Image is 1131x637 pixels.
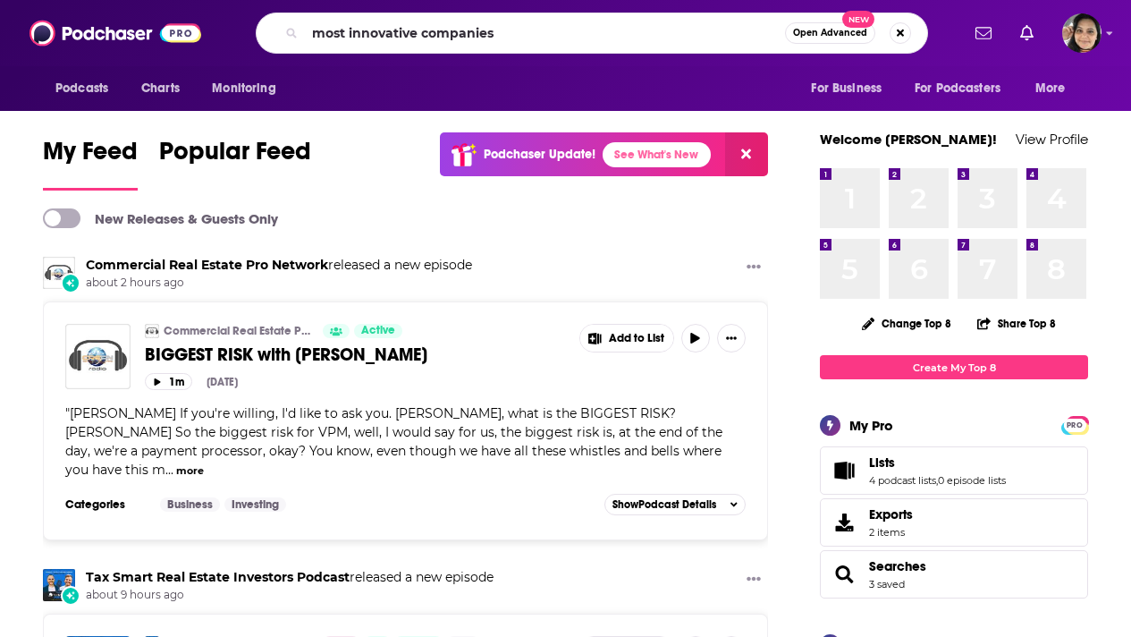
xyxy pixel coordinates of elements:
[603,142,711,167] a: See What's New
[55,76,108,101] span: Podcasts
[968,18,999,48] a: Show notifications dropdown
[580,325,673,352] button: Show More Button
[739,569,768,591] button: Show More Button
[207,376,238,388] div: [DATE]
[43,136,138,177] span: My Feed
[826,458,862,483] a: Lists
[165,462,173,478] span: ...
[869,474,936,487] a: 4 podcast lists
[820,131,997,148] a: Welcome [PERSON_NAME]!
[826,562,862,587] a: Searches
[869,558,926,574] a: Searches
[199,72,299,106] button: open menu
[793,29,867,38] span: Open Advanced
[869,578,905,590] a: 3 saved
[976,306,1057,341] button: Share Top 8
[1062,13,1101,53] img: User Profile
[86,257,328,273] a: Commercial Real Estate Pro Network
[1064,419,1085,432] span: PRO
[65,497,146,512] h3: Categories
[938,474,1006,487] a: 0 episode lists
[305,19,785,47] input: Search podcasts, credits, & more...
[86,257,472,274] h3: released a new episode
[1013,18,1041,48] a: Show notifications dropdown
[849,417,893,434] div: My Pro
[61,273,80,293] div: New Episode
[1035,76,1066,101] span: More
[141,76,180,101] span: Charts
[820,446,1088,495] span: Lists
[159,136,311,191] a: Popular Feed
[1064,418,1085,431] a: PRO
[869,454,895,471] span: Lists
[851,312,962,335] button: Change Top 8
[176,463,204,479] button: more
[936,474,938,487] span: ,
[30,16,201,50] img: Podchaser - Follow, Share and Rate Podcasts
[159,136,311,177] span: Popular Feed
[43,72,131,106] button: open menu
[130,72,190,106] a: Charts
[86,569,494,586] h3: released a new episode
[212,76,275,101] span: Monitoring
[820,498,1088,547] a: Exports
[1023,72,1088,106] button: open menu
[145,344,567,366] a: BIGGEST RISK with [PERSON_NAME]
[145,324,159,338] img: Commercial Real Estate Pro Network
[604,494,746,515] button: ShowPodcast Details
[160,497,220,512] a: Business
[869,454,1006,471] a: Lists
[1016,131,1088,148] a: View Profile
[256,13,928,54] div: Search podcasts, credits, & more...
[820,550,1088,599] span: Searches
[798,72,904,106] button: open menu
[65,324,131,389] img: BIGGEST RISK with Pete Neubig
[43,136,138,191] a: My Feed
[869,526,913,539] span: 2 items
[842,11,874,28] span: New
[43,257,75,289] img: Commercial Real Estate Pro Network
[869,506,913,522] span: Exports
[361,322,395,340] span: Active
[915,76,1000,101] span: For Podcasters
[609,332,664,345] span: Add to List
[717,324,746,352] button: Show More Button
[224,497,286,512] a: Investing
[86,569,350,585] a: Tax Smart Real Estate Investors Podcast
[145,344,427,366] span: BIGGEST RISK with [PERSON_NAME]
[86,276,472,291] span: about 2 hours ago
[61,586,80,606] div: New Episode
[65,405,722,478] span: [PERSON_NAME] If you're willing, I'd like to ask you. [PERSON_NAME], what is the BIGGEST RISK? [P...
[354,324,402,338] a: Active
[739,257,768,279] button: Show More Button
[65,405,722,478] span: "
[820,355,1088,379] a: Create My Top 8
[1062,13,1101,53] span: Logged in as shelbyjanner
[826,510,862,535] span: Exports
[43,569,75,601] img: Tax Smart Real Estate Investors Podcast
[785,22,875,44] button: Open AdvancedNew
[43,208,278,228] a: New Releases & Guests Only
[164,324,311,338] a: Commercial Real Estate Pro Network
[811,76,882,101] span: For Business
[612,498,716,511] span: Show Podcast Details
[484,147,595,162] p: Podchaser Update!
[903,72,1026,106] button: open menu
[1062,13,1101,53] button: Show profile menu
[145,373,192,390] button: 1m
[86,588,494,603] span: about 9 hours ago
